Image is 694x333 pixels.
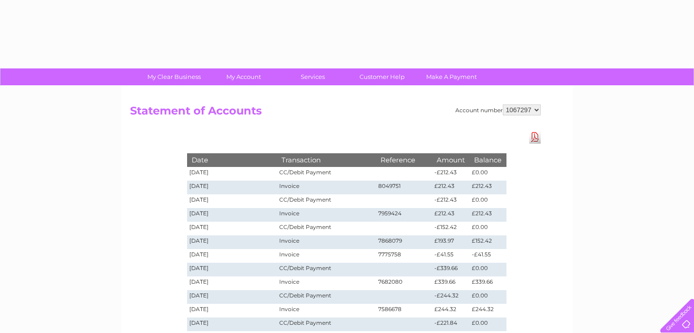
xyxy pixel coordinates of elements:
[187,208,277,222] td: [DATE]
[432,167,470,181] td: -£212.43
[376,235,433,249] td: 7868079
[414,68,489,85] a: Make A Payment
[277,167,376,181] td: CC/Debit Payment
[277,290,376,304] td: CC/Debit Payment
[187,235,277,249] td: [DATE]
[206,68,281,85] a: My Account
[376,153,433,166] th: Reference
[187,276,277,290] td: [DATE]
[470,290,506,304] td: £0.00
[470,304,506,317] td: £244.32
[432,235,470,249] td: £193.97
[344,68,420,85] a: Customer Help
[529,130,541,144] a: Download Pdf
[455,104,541,115] div: Account number
[130,104,541,122] h2: Statement of Accounts
[432,263,470,276] td: -£339.66
[187,263,277,276] td: [DATE]
[277,153,376,166] th: Transaction
[376,181,433,194] td: 8049751
[277,304,376,317] td: Invoice
[432,222,470,235] td: -£152.42
[187,181,277,194] td: [DATE]
[187,249,277,263] td: [DATE]
[432,290,470,304] td: -£244.32
[277,249,376,263] td: Invoice
[470,249,506,263] td: -£41.55
[376,304,433,317] td: 7586678
[432,181,470,194] td: £212.43
[376,208,433,222] td: 7959424
[470,263,506,276] td: £0.00
[432,153,470,166] th: Amount
[187,290,277,304] td: [DATE]
[470,208,506,222] td: £212.43
[376,276,433,290] td: 7682080
[432,304,470,317] td: £244.32
[187,304,277,317] td: [DATE]
[432,208,470,222] td: £212.43
[277,208,376,222] td: Invoice
[277,276,376,290] td: Invoice
[277,317,376,331] td: CC/Debit Payment
[277,181,376,194] td: Invoice
[470,153,506,166] th: Balance
[432,194,470,208] td: -£212.43
[187,317,277,331] td: [DATE]
[187,194,277,208] td: [DATE]
[470,317,506,331] td: £0.00
[432,249,470,263] td: -£41.55
[277,222,376,235] td: CC/Debit Payment
[470,167,506,181] td: £0.00
[187,167,277,181] td: [DATE]
[376,249,433,263] td: 7775758
[277,194,376,208] td: CC/Debit Payment
[470,194,506,208] td: £0.00
[275,68,350,85] a: Services
[277,263,376,276] td: CC/Debit Payment
[470,222,506,235] td: £0.00
[432,276,470,290] td: £339.66
[187,153,277,166] th: Date
[187,222,277,235] td: [DATE]
[277,235,376,249] td: Invoice
[432,317,470,331] td: -£221.84
[470,235,506,249] td: £152.42
[470,276,506,290] td: £339.66
[470,181,506,194] td: £212.43
[136,68,212,85] a: My Clear Business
